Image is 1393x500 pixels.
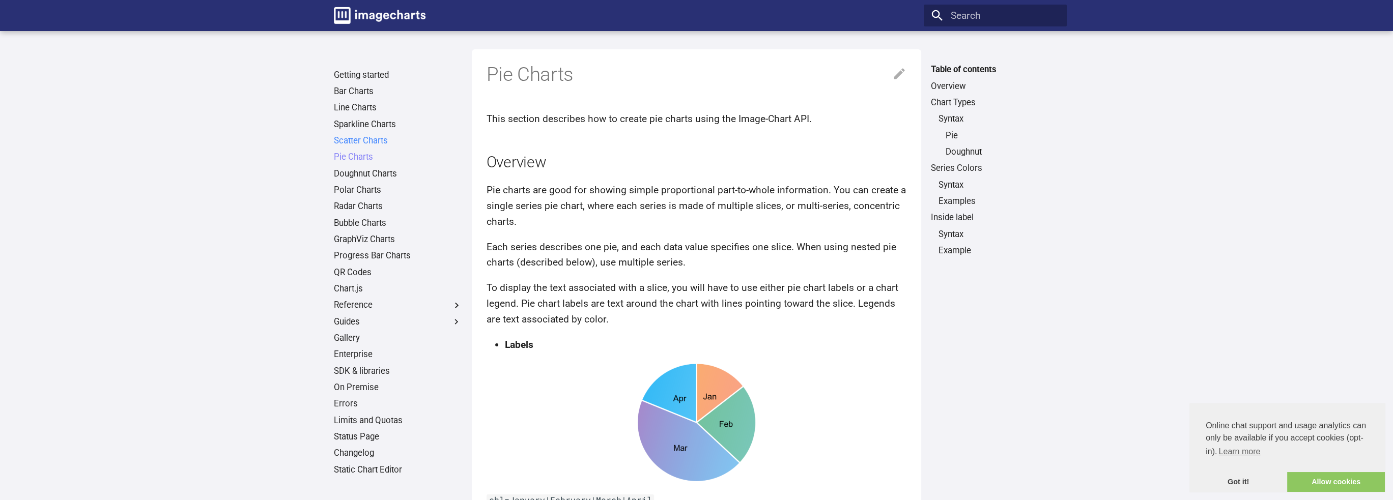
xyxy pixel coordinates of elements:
[487,152,907,173] h2: Overview
[334,250,462,261] a: Progress Bar Charts
[1189,403,1385,492] div: cookieconsent
[334,152,462,163] a: Pie Charts
[334,135,462,146] a: Scatter Charts
[505,339,533,350] strong: Labels
[939,180,1060,191] a: Syntax
[946,146,1059,158] a: Doughnut
[334,102,462,113] a: Line Charts
[334,464,462,476] a: Static Chart Editor
[487,240,907,271] p: Each series describes one pie, and each data value specifies one slice. When using nested pie cha...
[487,183,907,229] p: Pie charts are good for showing simple proportional part-to-whole information. You can create a s...
[1189,472,1287,492] a: dismiss cookie message
[1206,420,1369,459] span: Online chat support and usage analytics can only be available if you accept cookies (opt-in).
[334,448,462,459] a: Changelog
[334,316,462,328] label: Guides
[334,168,462,180] a: Doughnut Charts
[931,163,1059,174] a: Series Colors
[924,5,1067,26] input: Search
[334,398,462,409] a: Errors
[939,245,1060,256] a: Example
[939,229,1060,240] a: Syntax
[334,415,462,426] a: Limits and Quotas
[334,218,462,229] a: Bubble Charts
[487,111,907,127] p: This section describes how to create pie charts using the Image-Chart API.
[1287,472,1385,492] a: allow cookies
[939,196,1060,207] a: Examples
[1217,444,1262,459] a: learn more about cookies
[334,431,462,443] a: Status Page
[334,70,462,81] a: Getting started
[334,86,462,97] a: Bar Charts
[939,130,1060,158] nav: Syntax
[939,113,1060,125] a: Syntax
[924,64,1067,75] label: Table of contents
[334,7,425,24] img: logo
[931,113,1059,157] nav: Chart Types
[334,283,462,295] a: Chart.js
[334,234,462,245] a: GraphViz Charts
[487,280,907,327] p: To display the text associated with a slice, you will have to use either pie chart labels or a ch...
[946,130,1059,141] a: Pie
[334,349,462,360] a: Enterprise
[334,382,462,393] a: On Premise
[931,81,1059,92] a: Overview
[931,180,1059,207] nav: Series Colors
[334,201,462,212] a: Radar Charts
[334,333,462,344] a: Gallery
[329,3,430,29] a: Image-Charts documentation
[334,185,462,196] a: Polar Charts
[931,212,1059,223] a: Inside label
[931,229,1059,256] nav: Inside label
[334,300,462,311] label: Reference
[487,62,907,87] h1: Pie Charts
[334,366,462,377] a: SDK & libraries
[334,119,462,130] a: Sparkline Charts
[334,267,462,278] a: QR Codes
[924,64,1067,256] nav: Table of contents
[487,363,907,483] img: chart
[931,97,1059,108] a: Chart Types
